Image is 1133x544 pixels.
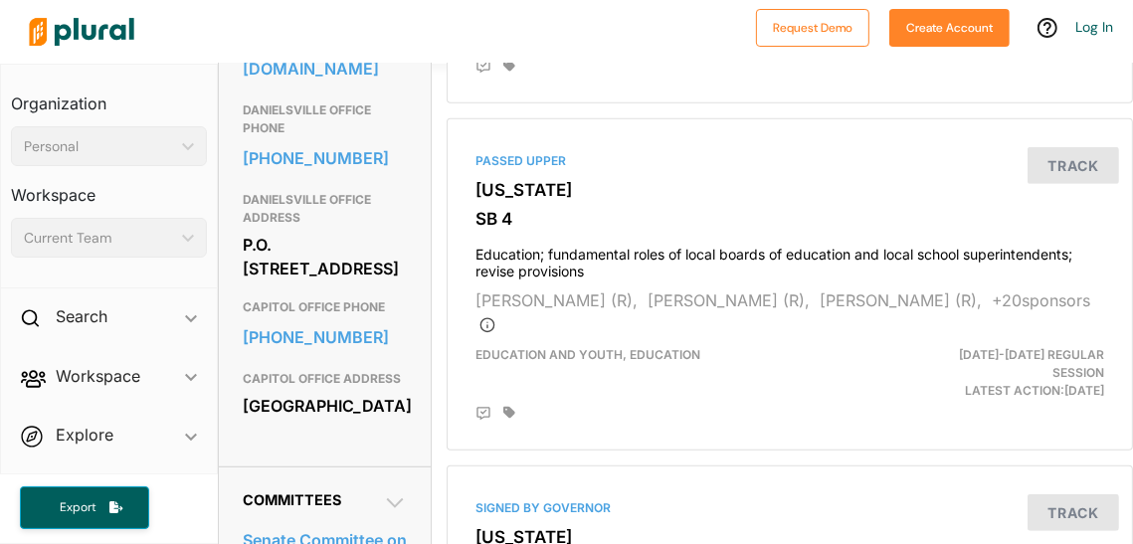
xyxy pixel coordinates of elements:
button: Export [20,486,149,529]
a: Create Account [889,16,1010,37]
h3: CAPITOL OFFICE ADDRESS [243,367,407,391]
div: P.O. [STREET_ADDRESS] [243,230,407,283]
div: Add Position Statement [475,406,491,422]
a: [PHONE_NUMBER] [243,143,407,173]
button: Track [1028,494,1119,531]
div: Add tags [503,406,515,420]
a: Request Demo [756,16,869,37]
h2: Search [56,305,107,327]
h3: CAPITOL OFFICE PHONE [243,295,407,319]
h3: [US_STATE] [475,180,1104,200]
div: Add Position Statement [475,59,491,75]
span: + 20 sponsor s [475,290,1090,334]
div: Current Team [24,228,174,249]
span: [PERSON_NAME] (R), [648,290,810,310]
button: Request Demo [756,9,869,47]
span: [PERSON_NAME] (R), [820,290,982,310]
div: Signed by Governor [475,499,1104,517]
h3: DANIELSVILLE OFFICE PHONE [243,98,407,140]
div: Passed Upper [475,152,1104,170]
div: Latest Action: [DATE] [899,346,1119,400]
span: [PERSON_NAME] (R), [475,290,638,310]
span: [DATE]-[DATE] Regular Session [959,347,1104,380]
h3: Organization [11,75,207,118]
button: Create Account [889,9,1010,47]
div: Personal [24,136,174,157]
button: Track [1028,147,1119,184]
a: Log In [1075,18,1113,36]
a: [PHONE_NUMBER] [243,322,407,352]
h3: SB 4 [475,209,1104,229]
span: Education and Youth, Education [475,347,700,362]
h4: Education; fundamental roles of local boards of education and local school superintendents; revis... [475,237,1104,280]
h3: Workspace [11,166,207,210]
div: [GEOGRAPHIC_DATA] [243,391,407,421]
span: Committees [243,491,341,508]
span: Export [46,499,109,516]
h3: DANIELSVILLE OFFICE ADDRESS [243,188,407,230]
